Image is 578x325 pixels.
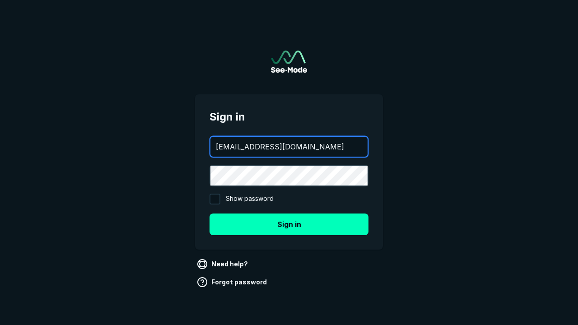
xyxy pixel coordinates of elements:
[271,51,307,73] a: Go to sign in
[210,214,368,235] button: Sign in
[195,257,252,271] a: Need help?
[195,275,270,289] a: Forgot password
[210,109,368,125] span: Sign in
[271,51,307,73] img: See-Mode Logo
[226,194,274,204] span: Show password
[210,137,368,157] input: your@email.com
